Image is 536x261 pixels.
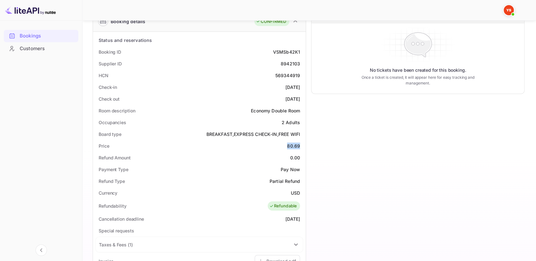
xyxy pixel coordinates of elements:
div: 8942103 [281,60,300,67]
button: Collapse navigation [36,244,47,256]
div: CONFIRMED [256,18,286,25]
p: No tickets have been created for this booking. [370,67,466,73]
div: [DATE] [285,216,300,222]
div: Pay Now [281,166,300,173]
div: Booking ID [99,49,121,55]
div: Refundability [99,203,127,209]
div: Board type [99,131,121,137]
div: 2 Adults [282,119,300,126]
div: Special requests [99,227,134,234]
div: Refund Amount [99,154,131,161]
div: 80.69 [287,143,300,149]
div: Status and reservations [99,37,152,43]
div: Occupancies [99,119,126,126]
div: Refundable [269,203,297,209]
div: Currency [99,190,117,196]
div: Partial Refund [270,178,300,184]
a: Customers [4,43,78,54]
div: 0.00 [290,154,300,161]
div: HCN [99,72,108,79]
div: [DATE] [285,96,300,102]
div: Bookings [20,32,75,40]
div: USD [291,190,300,196]
div: Refund Type [99,178,125,184]
div: Price [99,143,109,149]
div: Check-in [99,84,117,90]
div: 569344919 [275,72,300,79]
div: BREAKFAST,EXPRESS CHECK-IN,FREE WIFI [206,131,300,137]
div: [DATE] [285,84,300,90]
img: Yandex Support [504,5,514,15]
div: Customers [4,43,78,55]
p: Once a ticket is created, it will appear here for easy tracking and management. [361,75,475,86]
div: VSMSb42K1 [273,49,300,55]
img: LiteAPI logo [5,5,56,15]
div: Payment Type [99,166,128,173]
div: Room description [99,107,135,114]
div: Supplier ID [99,60,122,67]
div: Taxes & Fees (1) [96,237,303,252]
div: Booking details [111,18,145,25]
div: Check out [99,96,120,102]
div: Cancellation deadline [99,216,144,222]
div: Customers [20,45,75,52]
div: Taxes & Fees ( 1 ) [99,241,133,248]
a: Bookings [4,30,78,42]
div: Economy Double Room [251,107,300,114]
